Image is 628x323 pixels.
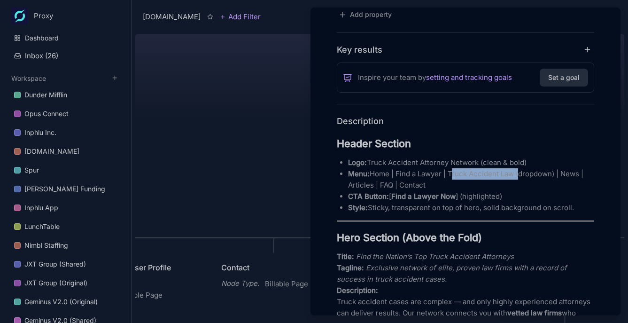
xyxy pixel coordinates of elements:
[348,202,594,213] p: Sticky, transparent on top of hero, solid background on scroll.
[337,44,382,55] h4: Key results
[348,192,389,201] strong: CTA Button:
[337,8,394,21] button: Add property
[348,191,594,202] p: [ ] (highlighted)
[356,252,514,261] em: Find the Nation’s Top Truck Accident Attorneys
[337,137,411,150] strong: Header Section
[348,157,594,168] p: Truck Accident Attorney Network (clean & bold)
[348,158,367,167] strong: Logo:
[337,263,569,284] em: Exclusive network of elite, proven law firms with a record of success in truck accident cases.
[583,45,595,54] button: add key result
[337,252,354,261] strong: Title:
[348,169,370,178] strong: Menu:
[540,69,588,87] button: Set a goal
[337,231,482,244] strong: Hero Section (Above the Fold)
[337,263,364,272] strong: Tagline:
[391,192,456,201] strong: Find a Lawyer Now
[507,308,562,317] strong: vetted law firms
[426,72,512,83] a: setting and tracking goals
[337,286,378,295] strong: Description:
[337,116,594,126] h4: Description
[348,168,594,191] p: Home | Find a Lawyer | Truck Accident Law (dropdown) | News | Articles | FAQ | Contact
[348,203,368,212] strong: Style:
[358,72,512,83] span: Inspire your team by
